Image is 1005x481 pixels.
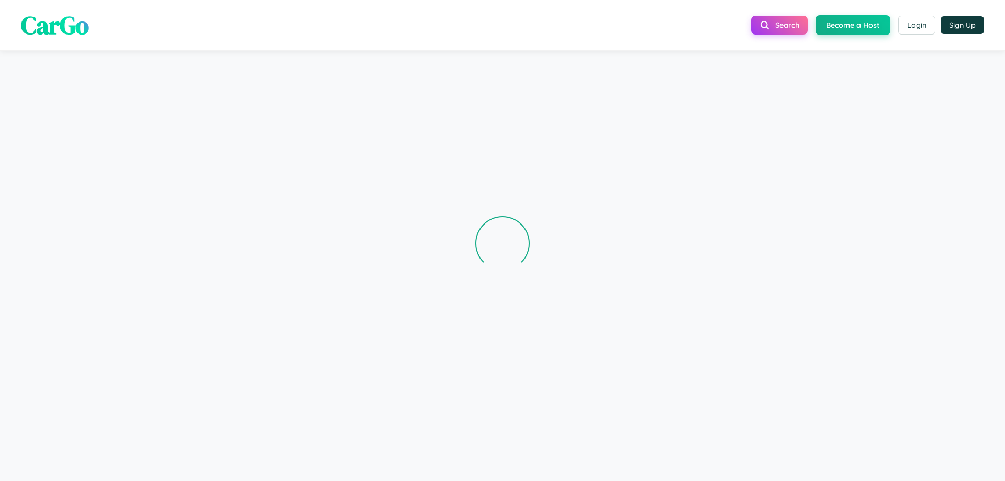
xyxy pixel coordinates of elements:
[941,16,984,34] button: Sign Up
[751,16,808,35] button: Search
[21,8,89,42] span: CarGo
[898,16,935,35] button: Login
[775,20,799,30] span: Search
[816,15,890,35] button: Become a Host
